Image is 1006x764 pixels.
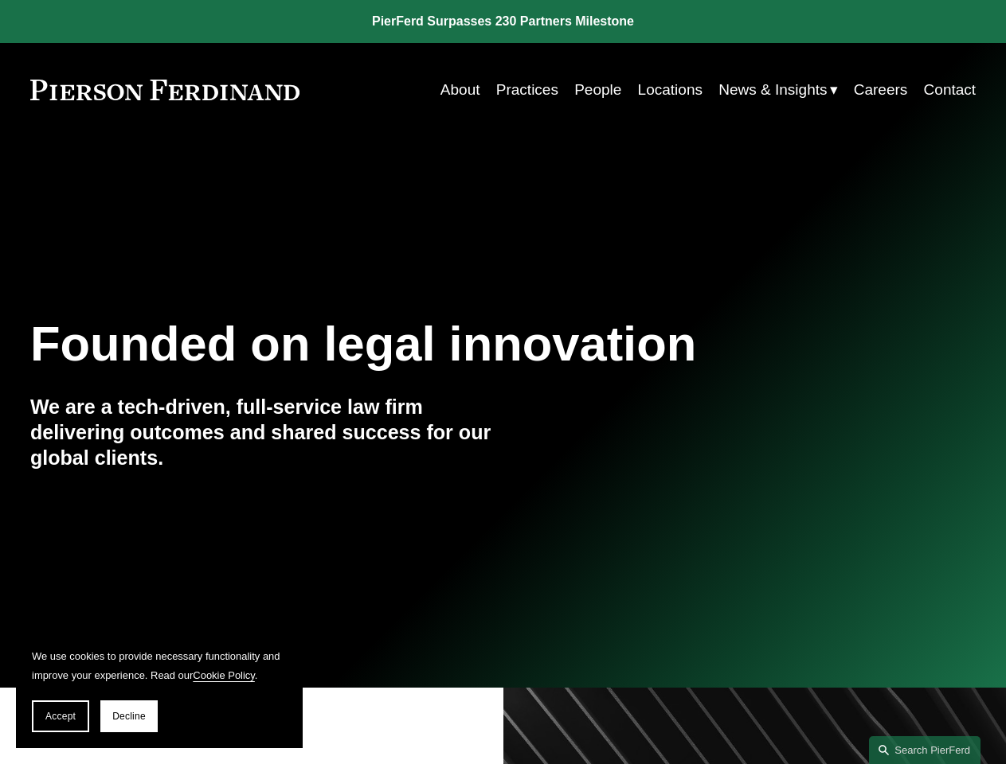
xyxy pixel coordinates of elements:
a: Cookie Policy [193,669,255,681]
a: About [440,75,480,105]
a: Careers [854,75,908,105]
a: Search this site [869,736,981,764]
button: Decline [100,700,158,732]
a: People [574,75,621,105]
a: Contact [924,75,977,105]
p: We use cookies to provide necessary functionality and improve your experience. Read our . [32,647,287,684]
a: Locations [638,75,703,105]
span: Accept [45,711,76,722]
section: Cookie banner [16,631,303,748]
span: News & Insights [718,76,827,103]
span: Decline [112,711,146,722]
a: Practices [496,75,558,105]
button: Accept [32,700,89,732]
h4: We are a tech-driven, full-service law firm delivering outcomes and shared success for our global... [30,395,503,471]
h1: Founded on legal innovation [30,316,818,372]
a: folder dropdown [718,75,837,105]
